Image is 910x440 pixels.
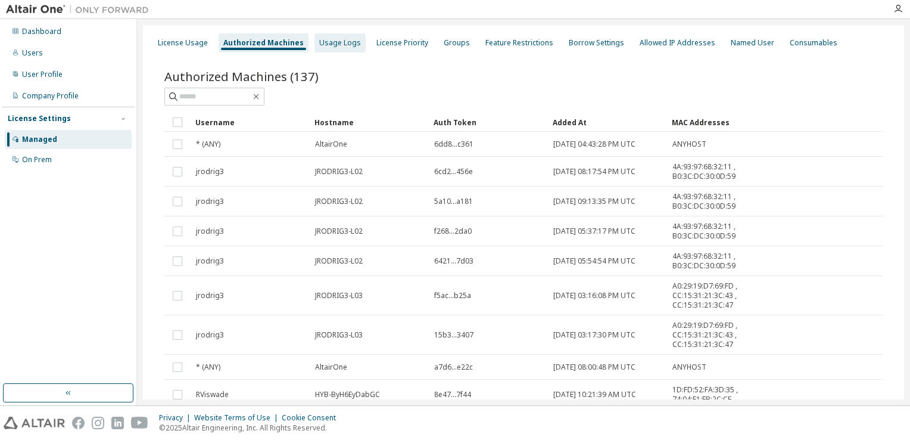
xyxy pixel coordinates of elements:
div: Consumables [790,38,837,48]
span: ANYHOST [672,140,706,149]
span: 8e47...7f44 [434,390,471,399]
span: [DATE] 04:43:28 PM UTC [553,140,635,149]
span: JRODRIG3-L02 [315,197,363,206]
span: 4A:93:97:68:32:11 , B0:3C:DC:30:0D:59 [672,162,751,181]
div: Auth Token [434,113,543,132]
span: [DATE] 09:13:35 PM UTC [553,197,635,206]
div: Groups [444,38,470,48]
span: JRODRIG3-L02 [315,256,363,266]
img: instagram.svg [92,417,104,429]
span: ANYHOST [672,362,706,372]
span: 1D:FD:52:FA:3D:35 , 74:04:F1:EB:2C:CE [672,385,751,404]
span: jrodrig3 [196,291,224,300]
span: 5a10...a181 [434,197,473,206]
div: Authorized Machines [223,38,304,48]
span: 15b3...3407 [434,330,473,340]
div: Dashboard [22,27,61,36]
span: [DATE] 08:17:54 PM UTC [553,167,635,176]
span: 4A:93:97:68:32:11 , B0:3C:DC:30:0D:59 [672,252,751,271]
span: 4A:93:97:68:32:11 , B0:3C:DC:30:0D:59 [672,222,751,241]
div: License Priority [376,38,428,48]
span: [DATE] 08:00:48 PM UTC [553,362,635,372]
span: AltairOne [315,140,347,149]
img: youtube.svg [131,417,148,429]
img: facebook.svg [72,417,85,429]
div: Allowed IP Addresses [640,38,715,48]
div: Borrow Settings [569,38,624,48]
div: License Settings [8,114,71,123]
span: JRODRIG3-L02 [315,167,363,176]
div: Privacy [159,413,194,423]
div: Website Terms of Use [194,413,282,423]
div: Users [22,48,43,58]
div: Usage Logs [319,38,361,48]
span: [DATE] 05:54:54 PM UTC [553,256,635,266]
span: Authorized Machines (137) [164,68,319,85]
div: Added At [553,113,662,132]
span: A0:29:19:D7:69:FD , CC:15:31:21:3C:43 , CC:15:31:21:3C:47 [672,281,751,310]
span: * (ANY) [196,140,220,149]
div: Managed [22,135,57,144]
span: * (ANY) [196,362,220,372]
span: 4A:93:97:68:32:11 , B0:3C:DC:30:0D:59 [672,192,751,211]
span: jrodrig3 [196,167,224,176]
div: On Prem [22,155,52,165]
span: a7d6...e22c [434,362,473,372]
img: Altair One [6,4,155,16]
div: User Profile [22,70,63,79]
span: A0:29:19:D7:69:FD , CC:15:31:21:3C:43 , CC:15:31:21:3C:47 [672,321,751,349]
span: f5ac...b25a [434,291,471,300]
div: Named User [731,38,774,48]
span: [DATE] 05:37:17 PM UTC [553,227,635,236]
img: altair_logo.svg [4,417,65,429]
span: RViswade [196,390,229,399]
span: AltairOne [315,362,347,372]
div: Company Profile [22,91,79,101]
span: f268...2da0 [434,227,472,236]
span: JRODRIG3-L03 [315,291,363,300]
span: 6421...7d03 [434,256,473,266]
span: HYB-ByH6EyDabGC [315,390,380,399]
span: [DATE] 03:17:30 PM UTC [553,330,635,340]
span: JRODRIG3-L02 [315,227,363,236]
span: [DATE] 03:16:08 PM UTC [553,291,635,300]
span: 6dd8...c361 [434,140,473,149]
div: MAC Addresses [672,113,752,132]
span: jrodrig3 [196,197,224,206]
div: Username [195,113,305,132]
div: Cookie Consent [282,413,343,423]
span: jrodrig3 [196,330,224,340]
span: JRODRIG3-L03 [315,330,363,340]
img: linkedin.svg [111,417,124,429]
div: Feature Restrictions [485,38,553,48]
div: Hostname [314,113,424,132]
span: jrodrig3 [196,256,224,266]
span: jrodrig3 [196,227,224,236]
span: 6cd2...456e [434,167,473,176]
p: © 2025 Altair Engineering, Inc. All Rights Reserved. [159,423,343,433]
span: [DATE] 10:21:39 AM UTC [553,390,636,399]
div: License Usage [158,38,208,48]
